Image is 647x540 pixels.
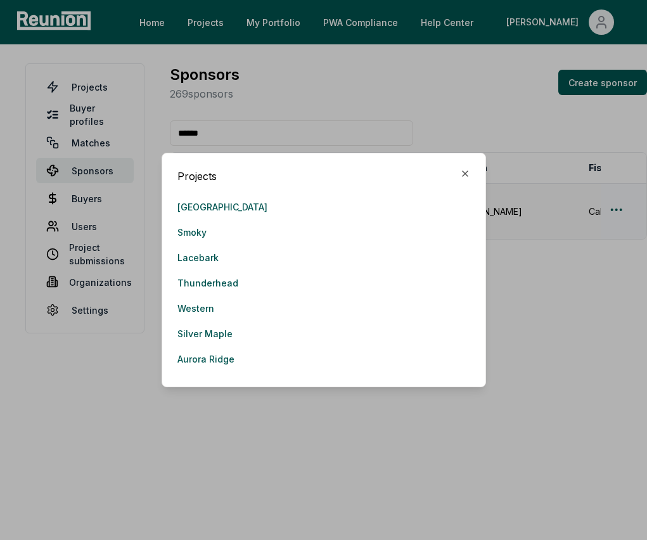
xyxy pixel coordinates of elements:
a: [GEOGRAPHIC_DATA] [177,194,267,219]
a: Aurora Ridge [177,346,234,371]
a: Lacebark [177,245,219,270]
a: Western [177,295,214,321]
a: Thunderhead [177,270,238,295]
div: Projects [177,169,470,184]
a: Silver Maple [177,321,233,346]
a: Smoky [177,219,207,245]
